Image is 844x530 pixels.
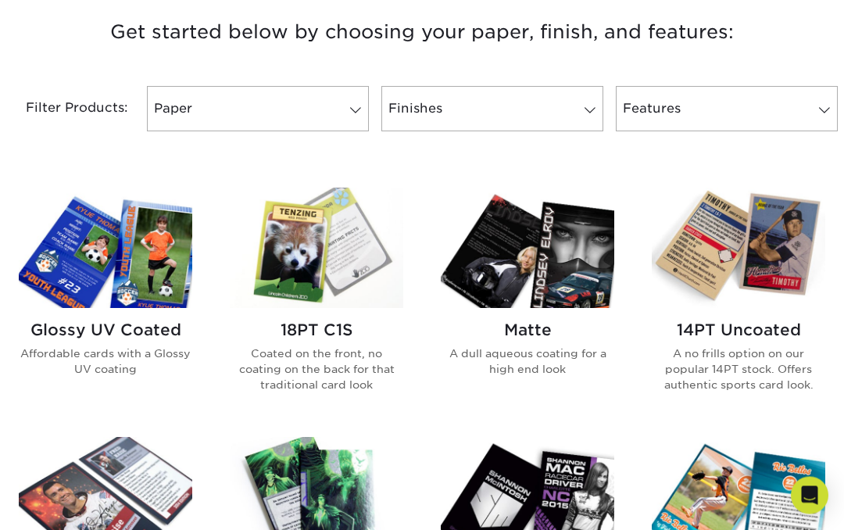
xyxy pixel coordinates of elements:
a: 14PT Uncoated Trading Cards 14PT Uncoated A no frills option on our popular 14PT stock. Offers au... [652,188,825,419]
h2: Glossy UV Coated [19,321,192,340]
h2: Matte [441,321,614,340]
p: Coated on the front, no coating on the back for that traditional card look [230,346,403,394]
a: 18PT C1S Trading Cards 18PT C1S Coated on the front, no coating on the back for that traditional ... [230,188,403,419]
a: Matte Trading Cards Matte A dull aqueous coating for a high end look [441,188,614,419]
a: Finishes [381,87,603,132]
h2: 14PT Uncoated [652,321,825,340]
a: Paper [147,87,369,132]
img: 18PT C1S Trading Cards [230,188,403,308]
a: Features [616,87,838,132]
a: Glossy UV Coated Trading Cards Glossy UV Coated Affordable cards with a Glossy UV coating [19,188,192,419]
p: A no frills option on our popular 14PT stock. Offers authentic sports card look. [652,346,825,394]
img: 14PT Uncoated Trading Cards [652,188,825,308]
img: Glossy UV Coated Trading Cards [19,188,192,308]
p: A dull aqueous coating for a high end look [441,346,614,378]
h2: 18PT C1S [230,321,403,340]
div: Open Intercom Messenger [791,477,828,514]
p: Affordable cards with a Glossy UV coating [19,346,192,378]
img: Matte Trading Cards [441,188,614,308]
